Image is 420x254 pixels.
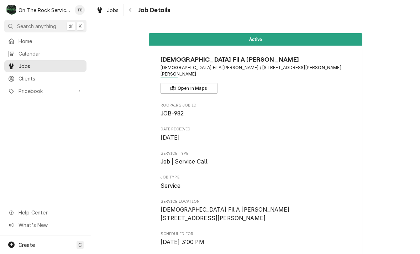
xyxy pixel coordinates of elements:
span: Jobs [19,62,83,70]
div: TB [75,5,85,15]
span: Date Received [161,126,351,132]
span: Name [161,55,351,64]
span: Jobs [107,6,119,14]
span: Job | Service Call [161,158,208,165]
span: Job Type [161,175,351,180]
span: What's New [19,221,82,229]
span: [DATE] [161,134,180,141]
div: Date Received [161,126,351,142]
div: Roopairs Job ID [161,103,351,118]
a: Clients [4,73,86,84]
span: K [79,22,82,30]
a: Calendar [4,48,86,59]
span: Address [161,64,351,78]
span: Job Type [161,182,351,190]
div: Job Type [161,175,351,190]
a: Home [4,35,86,47]
span: [DATE] 3:00 PM [161,239,204,245]
span: Job Details [136,5,170,15]
span: Help Center [19,209,82,216]
span: Service Type [161,157,351,166]
div: Status [149,33,362,46]
a: Go to Help Center [4,207,86,218]
span: Search anything [17,22,56,30]
span: Scheduled For [161,238,351,247]
a: Go to Pricebook [4,85,86,97]
button: Navigate back [125,4,136,16]
span: Home [19,37,83,45]
span: Create [19,242,35,248]
button: Search anything⌘K [4,20,86,32]
div: Service Type [161,151,351,166]
div: On The Rock Services's Avatar [6,5,16,15]
span: JOB-982 [161,110,184,117]
span: Service Location [161,199,351,204]
div: Client Information [161,55,351,94]
div: On The Rock Services [19,6,71,14]
span: [DEMOGRAPHIC_DATA] Fil A [PERSON_NAME] [STREET_ADDRESS][PERSON_NAME] [161,206,290,222]
span: Service Location [161,206,351,222]
span: Active [249,37,262,42]
span: Service [161,182,181,189]
span: Scheduled For [161,231,351,237]
button: Open in Maps [161,83,217,94]
div: O [6,5,16,15]
span: Clients [19,75,83,82]
div: Todd Brady's Avatar [75,5,85,15]
span: Roopairs Job ID [161,109,351,118]
div: Scheduled For [161,231,351,247]
span: Pricebook [19,87,72,95]
span: Date Received [161,134,351,142]
span: C [78,241,82,249]
a: Jobs [93,4,122,16]
div: Service Location [161,199,351,223]
a: Go to What's New [4,219,86,231]
span: Calendar [19,50,83,57]
span: ⌘ [69,22,74,30]
a: Jobs [4,60,86,72]
span: Roopairs Job ID [161,103,351,108]
span: Service Type [161,151,351,156]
